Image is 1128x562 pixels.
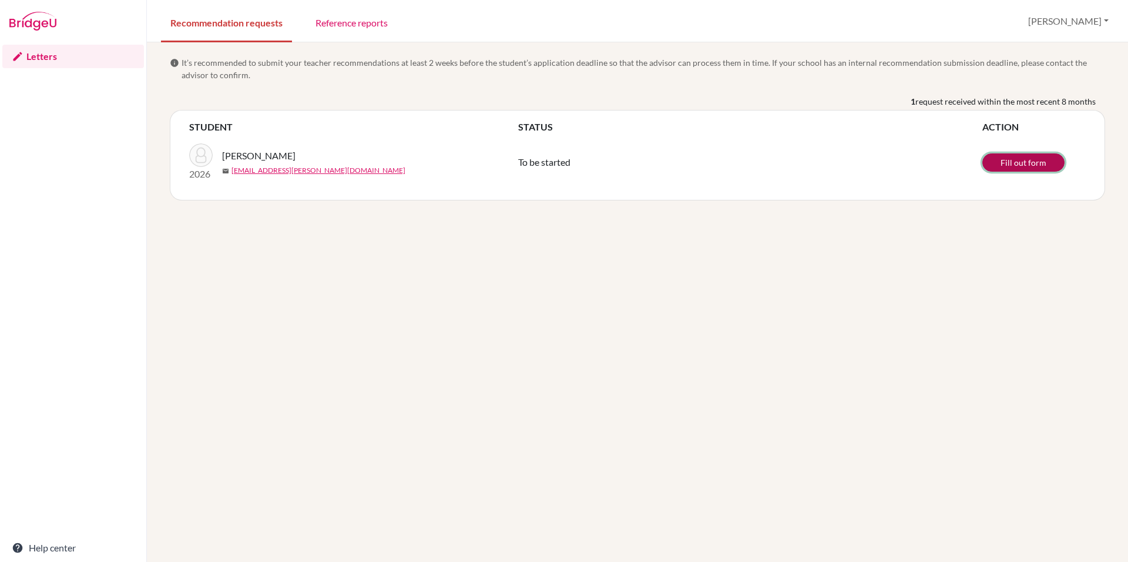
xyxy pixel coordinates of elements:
p: 2026 [189,167,213,181]
b: 1 [911,95,915,108]
img: McLintock, Alice [189,143,213,167]
a: [EMAIL_ADDRESS][PERSON_NAME][DOMAIN_NAME] [231,165,405,176]
img: Bridge-U [9,12,56,31]
span: mail [222,168,229,175]
th: STATUS [518,120,982,134]
span: request received within the most recent 8 months [915,95,1096,108]
a: Recommendation requests [161,2,292,42]
a: Fill out form [982,153,1065,172]
span: info [170,58,179,68]
a: Reference reports [306,2,397,42]
a: Letters [2,45,144,68]
button: [PERSON_NAME] [1023,10,1114,32]
span: To be started [518,156,570,168]
th: ACTION [982,120,1086,134]
span: [PERSON_NAME] [222,149,296,163]
span: It’s recommended to submit your teacher recommendations at least 2 weeks before the student’s app... [182,56,1105,81]
th: STUDENT [189,120,518,134]
a: Help center [2,536,144,560]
